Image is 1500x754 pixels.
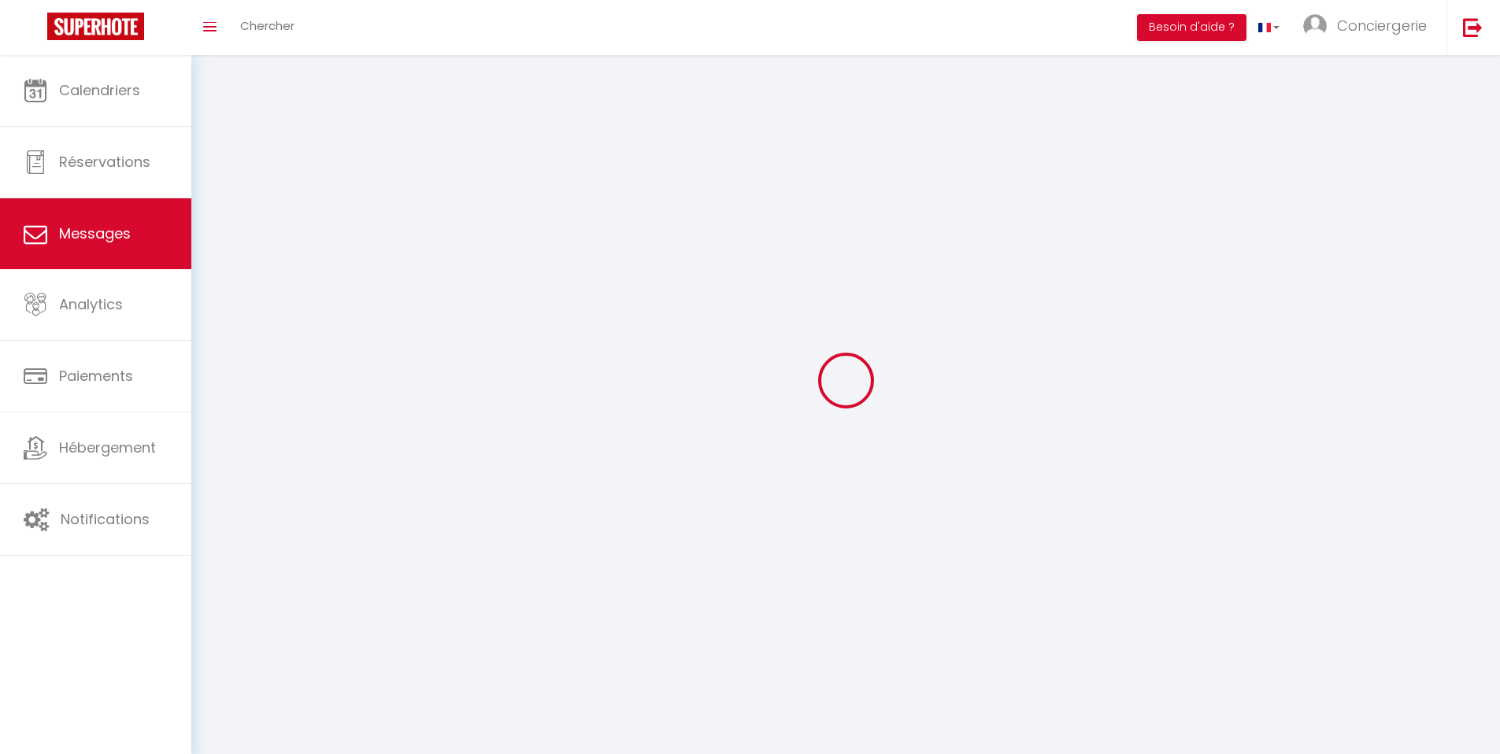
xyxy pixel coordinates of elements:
[1337,16,1427,35] span: Conciergerie
[59,294,123,314] span: Analytics
[240,17,294,34] span: Chercher
[1303,14,1327,38] img: ...
[1137,14,1246,41] button: Besoin d'aide ?
[61,509,150,529] span: Notifications
[47,13,144,40] img: Super Booking
[59,152,150,172] span: Réservations
[59,366,133,386] span: Paiements
[59,224,131,243] span: Messages
[1463,17,1483,37] img: logout
[59,438,156,457] span: Hébergement
[59,80,140,100] span: Calendriers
